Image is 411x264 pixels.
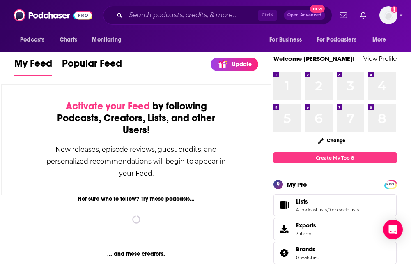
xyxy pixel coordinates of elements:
[14,57,52,76] a: My Feed
[296,198,308,205] span: Lists
[296,222,316,229] span: Exports
[372,34,386,46] span: More
[312,32,368,48] button: open menu
[1,250,271,257] div: ... and these creators.
[273,242,397,264] span: Brands
[273,55,355,63] a: Welcome [PERSON_NAME]!
[269,34,302,46] span: For Business
[276,247,293,259] a: Brands
[126,9,258,22] input: Search podcasts, credits, & more...
[386,181,395,187] a: PRO
[92,34,121,46] span: Monitoring
[276,199,293,211] a: Lists
[310,5,325,13] span: New
[62,57,122,74] span: Popular Feed
[367,32,397,48] button: open menu
[284,10,325,20] button: Open AdvancedNew
[232,61,252,68] p: Update
[296,198,359,205] a: Lists
[296,255,319,260] a: 0 watched
[66,100,150,112] span: Activate your Feed
[264,32,312,48] button: open menu
[296,231,316,236] span: 3 items
[86,32,132,48] button: open menu
[258,10,277,21] span: Ctrl K
[379,6,397,24] button: Show profile menu
[43,100,230,136] div: by following Podcasts, Creators, Lists, and other Users!
[14,32,55,48] button: open menu
[14,57,52,74] span: My Feed
[296,245,319,253] a: Brands
[273,218,397,240] a: Exports
[287,181,307,188] div: My Pro
[391,6,397,13] svg: Add a profile image
[273,194,397,216] span: Lists
[43,144,230,179] div: New releases, episode reviews, guest credits, and personalized recommendations will begin to appe...
[1,195,271,202] div: Not sure who to follow? Try these podcasts...
[357,8,370,22] a: Show notifications dropdown
[313,135,350,146] button: Change
[363,55,397,63] a: View Profile
[276,223,293,235] span: Exports
[383,220,403,239] div: Open Intercom Messenger
[328,207,359,213] a: 0 episode lists
[20,34,44,46] span: Podcasts
[14,7,92,23] img: Podchaser - Follow, Share and Rate Podcasts
[60,34,77,46] span: Charts
[211,58,258,71] a: Update
[287,13,321,17] span: Open Advanced
[296,245,315,253] span: Brands
[379,6,397,24] span: Logged in as MattieVG
[273,152,397,163] a: Create My Top 8
[379,6,397,24] img: User Profile
[317,34,356,46] span: For Podcasters
[296,207,327,213] a: 4 podcast lists
[103,6,332,25] div: Search podcasts, credits, & more...
[54,32,82,48] a: Charts
[336,8,350,22] a: Show notifications dropdown
[327,207,328,213] span: ,
[62,57,122,76] a: Popular Feed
